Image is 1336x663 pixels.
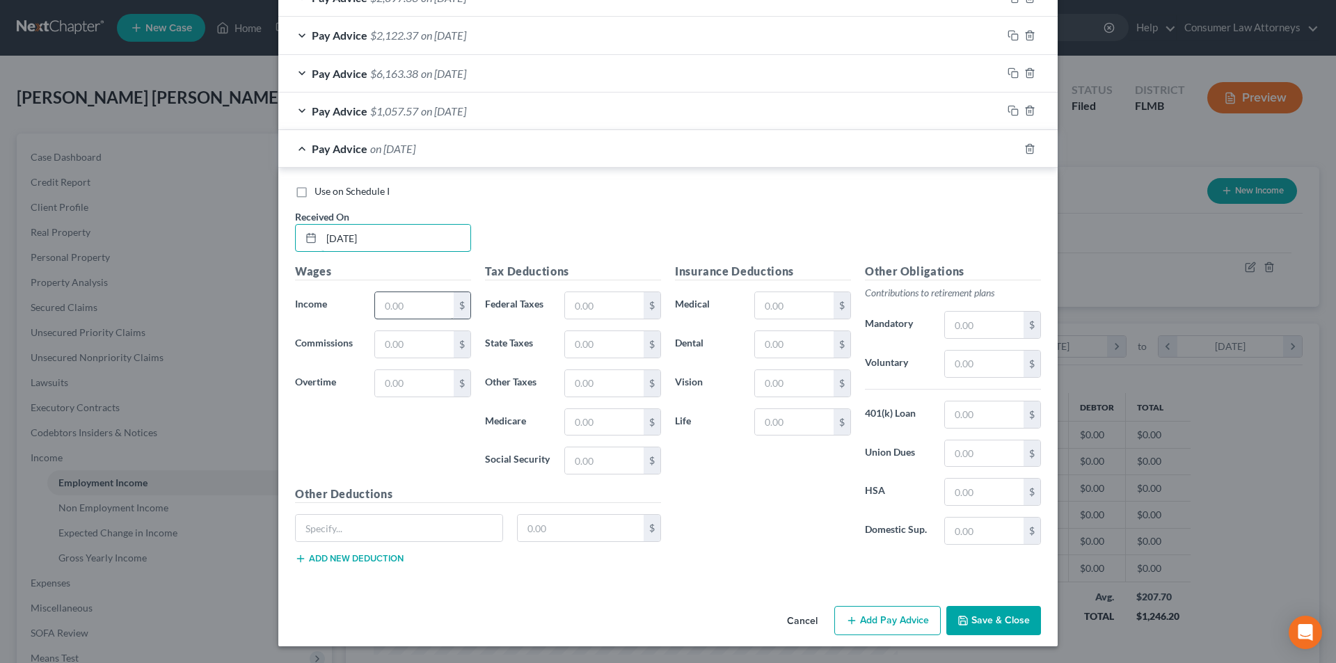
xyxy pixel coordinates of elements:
button: Add Pay Advice [834,606,941,635]
span: Pay Advice [312,142,367,155]
div: $ [644,292,660,319]
button: Cancel [776,607,829,635]
span: Pay Advice [312,67,367,80]
div: $ [1024,312,1040,338]
span: on [DATE] [421,67,466,80]
label: Vision [668,369,747,397]
div: $ [644,515,660,541]
h5: Tax Deductions [485,263,661,280]
div: $ [834,292,850,319]
span: $2,122.37 [370,29,418,42]
div: $ [834,370,850,397]
input: 0.00 [945,351,1024,377]
div: $ [1024,518,1040,544]
label: Overtime [288,369,367,397]
input: 0.00 [375,331,454,358]
div: $ [644,447,660,474]
span: on [DATE] [370,142,415,155]
div: $ [454,370,470,397]
label: Domestic Sup. [858,517,937,545]
div: $ [1024,351,1040,377]
label: Medicare [478,408,557,436]
div: $ [644,331,660,358]
label: Voluntary [858,350,937,378]
input: 0.00 [565,331,644,358]
label: HSA [858,478,937,506]
input: 0.00 [755,292,834,319]
label: Life [668,408,747,436]
input: 0.00 [565,370,644,397]
input: 0.00 [518,515,644,541]
input: 0.00 [375,370,454,397]
label: Commissions [288,330,367,358]
input: MM/DD/YYYY [321,225,470,251]
input: 0.00 [755,331,834,358]
input: Specify... [296,515,502,541]
input: 0.00 [755,409,834,436]
span: $6,163.38 [370,67,418,80]
span: $1,057.57 [370,104,418,118]
span: Pay Advice [312,29,367,42]
input: 0.00 [945,401,1024,428]
span: Income [295,298,327,310]
label: Mandatory [858,311,937,339]
label: Union Dues [858,440,937,468]
input: 0.00 [565,447,644,474]
h5: Insurance Deductions [675,263,851,280]
input: 0.00 [565,292,644,319]
label: Dental [668,330,747,358]
input: 0.00 [755,370,834,397]
h5: Other Deductions [295,486,661,503]
input: 0.00 [375,292,454,319]
div: $ [1024,401,1040,428]
h5: Other Obligations [865,263,1041,280]
div: $ [834,331,850,358]
label: State Taxes [478,330,557,358]
button: Save & Close [946,606,1041,635]
button: Add new deduction [295,553,404,564]
span: Received On [295,211,349,223]
div: $ [454,292,470,319]
span: Pay Advice [312,104,367,118]
input: 0.00 [565,409,644,436]
div: $ [834,409,850,436]
label: Medical [668,291,747,319]
div: Open Intercom Messenger [1289,616,1322,649]
p: Contributions to retirement plans [865,286,1041,300]
label: 401(k) Loan [858,401,937,429]
label: Social Security [478,447,557,474]
div: $ [454,331,470,358]
h5: Wages [295,263,471,280]
input: 0.00 [945,312,1024,338]
div: $ [1024,479,1040,505]
label: Other Taxes [478,369,557,397]
label: Federal Taxes [478,291,557,319]
input: 0.00 [945,479,1024,505]
span: on [DATE] [421,29,466,42]
div: $ [644,370,660,397]
span: Use on Schedule I [315,185,390,197]
div: $ [1024,440,1040,467]
div: $ [644,409,660,436]
input: 0.00 [945,440,1024,467]
span: on [DATE] [421,104,466,118]
input: 0.00 [945,518,1024,544]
